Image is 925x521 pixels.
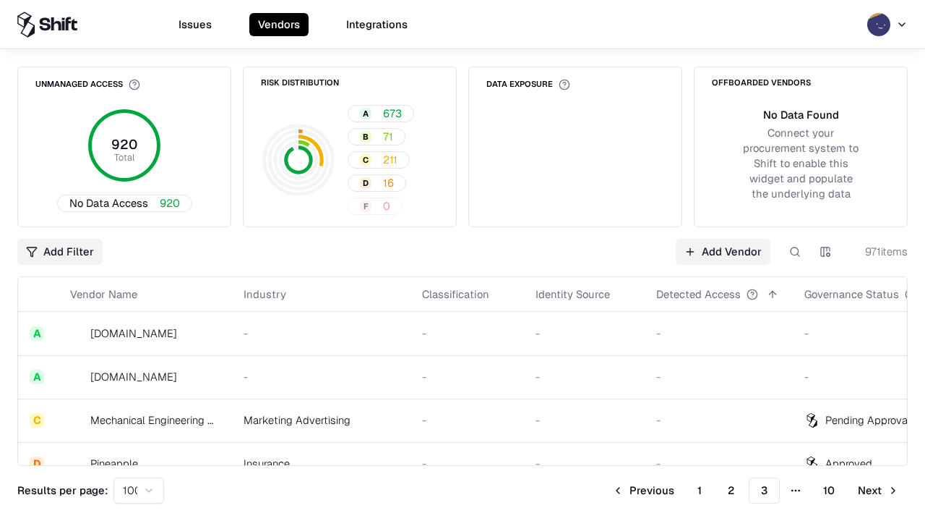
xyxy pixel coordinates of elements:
tspan: Total [114,151,134,164]
img: madisonlogic.com [70,370,85,384]
button: Issues [170,13,220,36]
div: Identity Source [535,287,610,302]
div: - [535,369,633,384]
button: Add Filter [17,239,103,265]
button: C211 [348,151,410,169]
button: Vendors [249,13,309,36]
a: Add Vendor [676,239,770,265]
div: Vendor Name [70,287,137,302]
div: [DOMAIN_NAME] [90,326,177,341]
div: - [656,456,781,471]
div: C [360,154,371,166]
div: - [422,326,512,341]
div: C [30,413,44,428]
div: Approved [825,456,872,471]
button: 1 [686,478,713,504]
span: 211 [383,152,397,167]
div: Risk Distribution [261,79,339,87]
div: D [360,177,371,189]
button: Previous [603,478,683,504]
div: Data Exposure [486,79,570,90]
div: - [535,326,633,341]
div: - [422,412,512,428]
div: - [656,412,781,428]
img: Mechanical Engineering World [70,413,85,428]
div: - [422,456,512,471]
button: 10 [812,478,846,504]
span: 71 [383,129,393,144]
span: 16 [383,175,394,190]
div: [DOMAIN_NAME] [90,369,177,384]
button: No Data Access920 [57,195,192,212]
div: Unmanaged Access [35,79,140,90]
div: - [535,412,633,428]
button: 3 [749,478,780,504]
nav: pagination [603,478,908,504]
div: D [30,457,44,471]
div: B [360,131,371,143]
div: No Data Found [763,107,839,122]
div: - [535,456,633,471]
img: Pineapple [70,457,85,471]
div: A [30,370,44,384]
div: Insurance [244,456,399,471]
button: Next [849,478,908,504]
p: Results per page: [17,483,108,498]
div: Offboarded Vendors [712,79,811,87]
div: Mechanical Engineering World [90,412,220,428]
div: 971 items [850,244,908,259]
div: Marketing Advertising [244,412,399,428]
div: A [30,326,44,341]
div: Pineapple [90,456,138,471]
tspan: 920 [111,136,137,153]
button: Integrations [337,13,416,36]
button: B71 [348,128,405,145]
div: - [656,369,781,384]
div: Connect your procurement system to Shift to enable this widget and populate the underlying data [741,125,861,202]
div: Pending Approval [825,412,911,428]
div: Industry [244,287,286,302]
span: 673 [383,106,402,121]
button: 2 [716,478,746,504]
div: - [422,369,512,384]
img: automat-it.com [70,326,85,341]
div: - [244,326,399,341]
button: D16 [348,174,406,192]
div: Governance Status [804,287,899,302]
div: A [360,108,371,119]
div: - [656,326,781,341]
span: No Data Access [69,195,148,211]
div: Classification [422,287,489,302]
button: A673 [348,105,414,122]
div: Detected Access [656,287,741,302]
div: - [244,369,399,384]
span: 920 [160,195,180,211]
